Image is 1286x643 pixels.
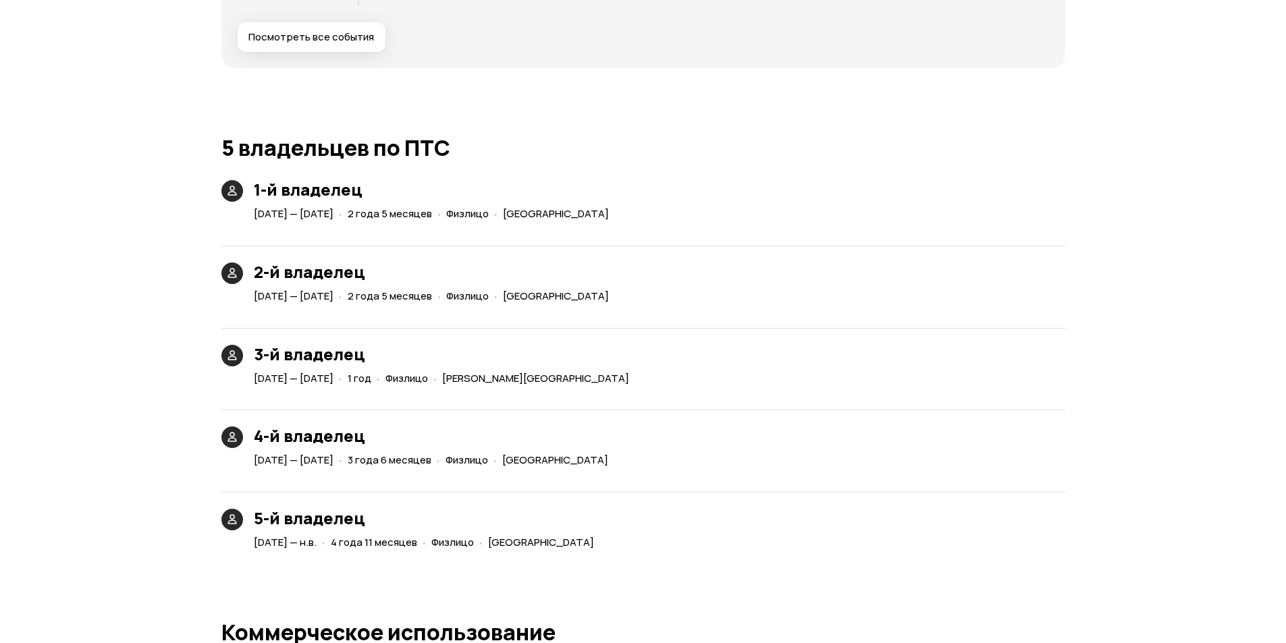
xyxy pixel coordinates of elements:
span: · [322,531,325,553]
h1: 5 владельцев по ПТС [221,136,1065,160]
span: Физлицо [385,371,428,385]
button: Посмотреть все события [238,22,385,52]
span: · [494,285,498,307]
span: 4 года 11 месяцев [331,535,417,549]
span: [GEOGRAPHIC_DATA] [488,535,594,549]
span: · [423,531,426,553]
span: Физлицо [446,206,489,221]
span: · [493,449,497,471]
span: Физлицо [446,289,489,303]
span: [DATE] — [DATE] [254,289,333,303]
span: · [494,202,498,225]
h3: 5-й владелец [254,509,599,528]
span: · [437,285,441,307]
span: · [377,367,380,389]
h3: 4-й владелец [254,426,614,445]
span: [GEOGRAPHIC_DATA] [503,206,609,221]
span: [DATE] — [DATE] [254,453,333,467]
span: · [433,367,437,389]
span: [PERSON_NAME][GEOGRAPHIC_DATA] [442,371,629,385]
span: 3 года 6 месяцев [348,453,431,467]
span: [DATE] — [DATE] [254,206,333,221]
span: · [339,449,342,471]
span: 2 года 5 месяцев [348,289,432,303]
h3: 2-й владелец [254,262,614,281]
span: 1 год [348,371,371,385]
span: · [339,285,342,307]
h3: 3-й владелец [254,345,635,364]
span: · [339,367,342,389]
span: Посмотреть все события [248,30,374,44]
span: · [339,202,342,225]
span: · [479,531,483,553]
span: 2 года 5 месяцев [348,206,432,221]
span: [DATE] — [DATE] [254,371,333,385]
span: Физлицо [446,453,488,467]
span: Физлицо [431,535,474,549]
span: [GEOGRAPHIC_DATA] [503,289,609,303]
span: [DATE] — н.в. [254,535,317,549]
span: · [437,202,441,225]
h3: 1-й владелец [254,180,614,199]
span: · [437,449,440,471]
span: [GEOGRAPHIC_DATA] [502,453,608,467]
